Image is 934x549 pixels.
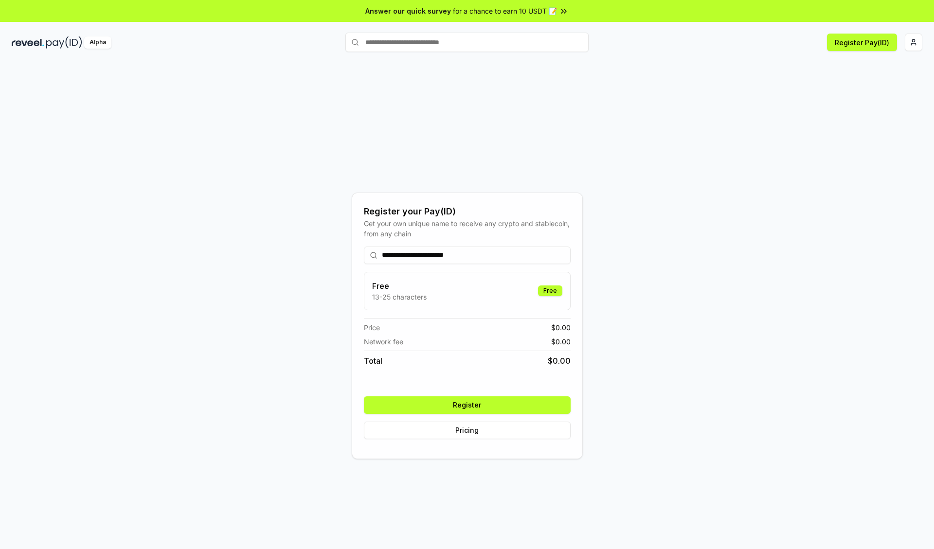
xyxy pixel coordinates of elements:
[827,34,897,51] button: Register Pay(ID)
[538,285,562,296] div: Free
[551,322,571,333] span: $ 0.00
[364,422,571,439] button: Pricing
[364,336,403,347] span: Network fee
[551,336,571,347] span: $ 0.00
[364,322,380,333] span: Price
[84,36,111,49] div: Alpha
[364,205,571,218] div: Register your Pay(ID)
[46,36,82,49] img: pay_id
[548,355,571,367] span: $ 0.00
[364,218,571,239] div: Get your own unique name to receive any crypto and stablecoin, from any chain
[364,396,571,414] button: Register
[372,292,427,302] p: 13-25 characters
[453,6,557,16] span: for a chance to earn 10 USDT 📝
[365,6,451,16] span: Answer our quick survey
[12,36,44,49] img: reveel_dark
[372,280,427,292] h3: Free
[364,355,382,367] span: Total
